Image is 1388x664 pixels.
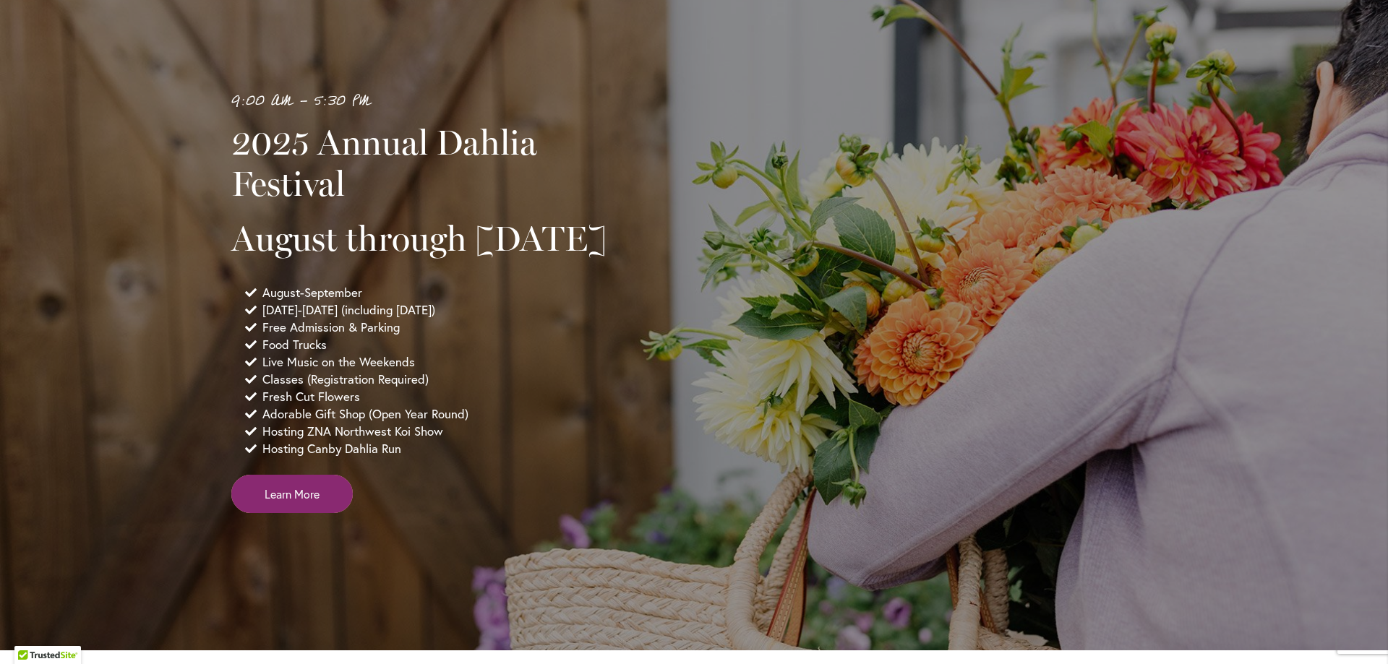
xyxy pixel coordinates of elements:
[262,353,415,371] span: Live Music on the Weekends
[231,218,629,259] h2: August through [DATE]
[262,284,362,301] span: August-September
[262,423,443,440] span: Hosting ZNA Northwest Koi Show
[262,336,327,353] span: Food Trucks
[262,301,435,319] span: [DATE]-[DATE] (including [DATE])
[262,319,400,336] span: Free Admission & Parking
[265,486,320,502] span: Learn More
[231,90,629,113] p: 9:00 AM - 5:30 PM
[231,475,353,513] a: Learn More
[262,405,468,423] span: Adorable Gift Shop (Open Year Round)
[262,388,360,405] span: Fresh Cut Flowers
[262,371,429,388] span: Classes (Registration Required)
[262,440,401,457] span: Hosting Canby Dahlia Run
[231,122,629,203] h2: 2025 Annual Dahlia Festival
